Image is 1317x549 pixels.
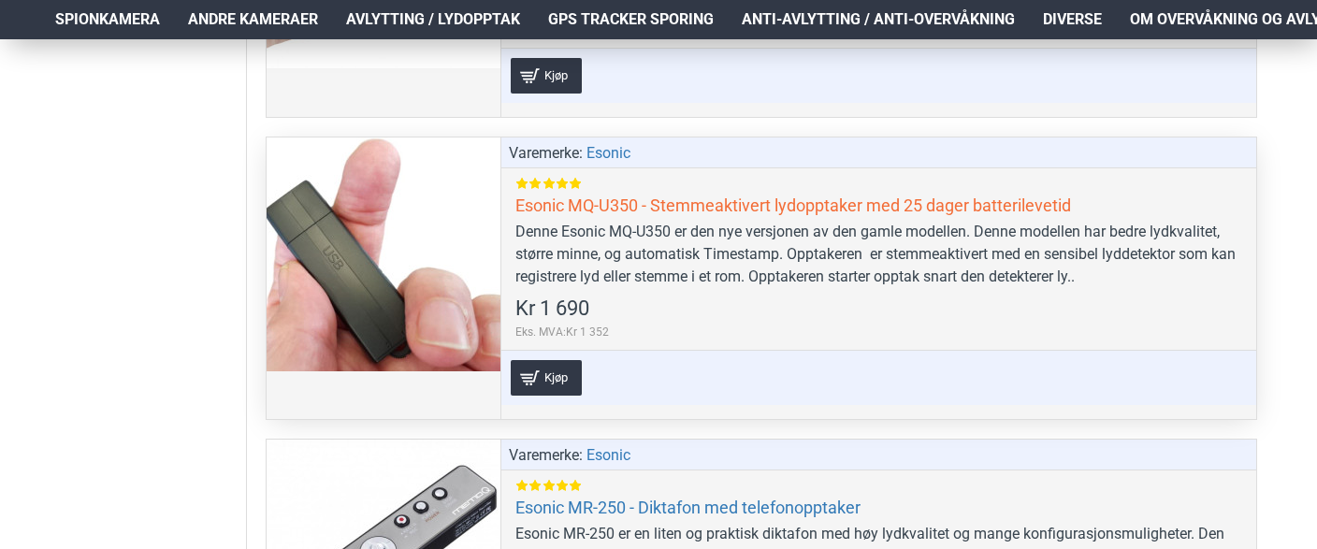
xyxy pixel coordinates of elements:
span: Kjøp [540,69,572,81]
a: Esonic [586,142,630,165]
a: Esonic [586,444,630,467]
span: Avlytting / Lydopptak [346,8,520,31]
span: Varemerke: [509,142,583,165]
span: Varemerke: [509,444,583,467]
span: Kjøp [540,371,572,383]
span: Kr 1 690 [515,298,589,319]
span: Eks. MVA:Kr 1 352 [515,324,609,340]
span: Andre kameraer [188,8,318,31]
span: Spionkamera [55,8,160,31]
span: Diverse [1043,8,1102,31]
div: Denne Esonic MQ-U350 er den nye versjonen av den gamle modellen. Denne modellen har bedre lydkval... [515,221,1242,288]
a: Esonic MR-250 - Diktafon med telefonopptaker [515,497,861,518]
a: Esonic MQ-U350 - Stemmeaktivert lydopptaker med 25 dager batterilevetid Esonic MQ-U350 - Stemmeak... [267,137,500,371]
a: Esonic MQ-U350 - Stemmeaktivert lydopptaker med 25 dager batterilevetid [515,195,1071,216]
span: GPS Tracker Sporing [548,8,714,31]
span: Anti-avlytting / Anti-overvåkning [742,8,1015,31]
